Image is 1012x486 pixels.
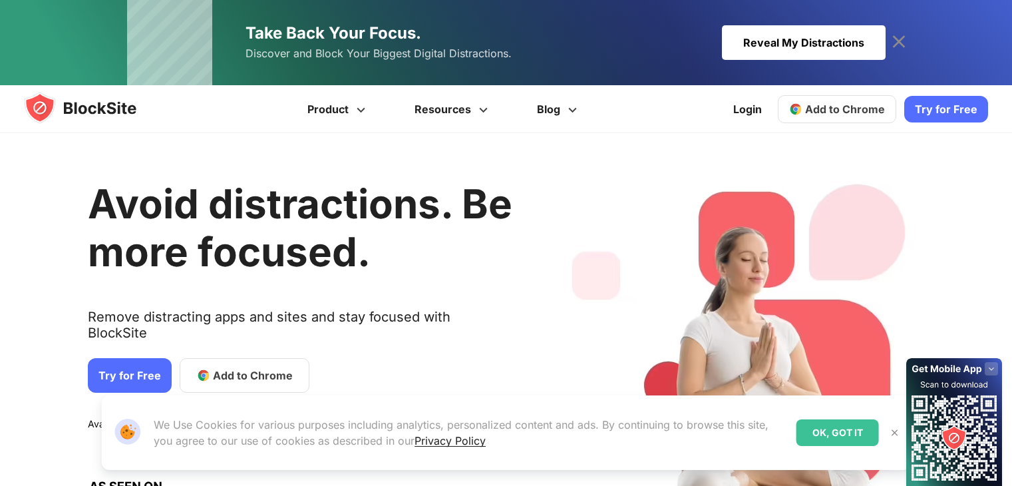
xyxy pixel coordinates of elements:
a: Blog [514,85,603,133]
span: Add to Chrome [805,103,885,116]
div: OK, GOT IT [796,419,879,446]
span: Discover and Block Your Biggest Digital Distractions. [246,44,512,63]
text: Remove distracting apps and sites and stay focused with BlockSite [88,309,512,352]
div: Reveal My Distractions [722,25,886,60]
button: Close [886,424,904,441]
img: chrome-icon.svg [789,103,802,116]
a: Try for Free [88,358,172,393]
p: We Use Cookies for various purposes including analytics, personalized content and ads. By continu... [154,417,786,449]
img: Close [890,427,900,438]
a: Login [725,93,770,125]
span: Add to Chrome [213,367,293,383]
a: Add to Chrome [778,95,896,123]
img: blocksite-icon.5d769676.svg [24,92,162,124]
span: Take Back Your Focus. [246,23,421,43]
a: Product [285,85,392,133]
a: Add to Chrome [180,358,309,393]
a: Privacy Policy [415,434,486,447]
h1: Avoid distractions. Be more focused. [88,180,512,276]
a: Resources [392,85,514,133]
a: Try for Free [904,96,988,122]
